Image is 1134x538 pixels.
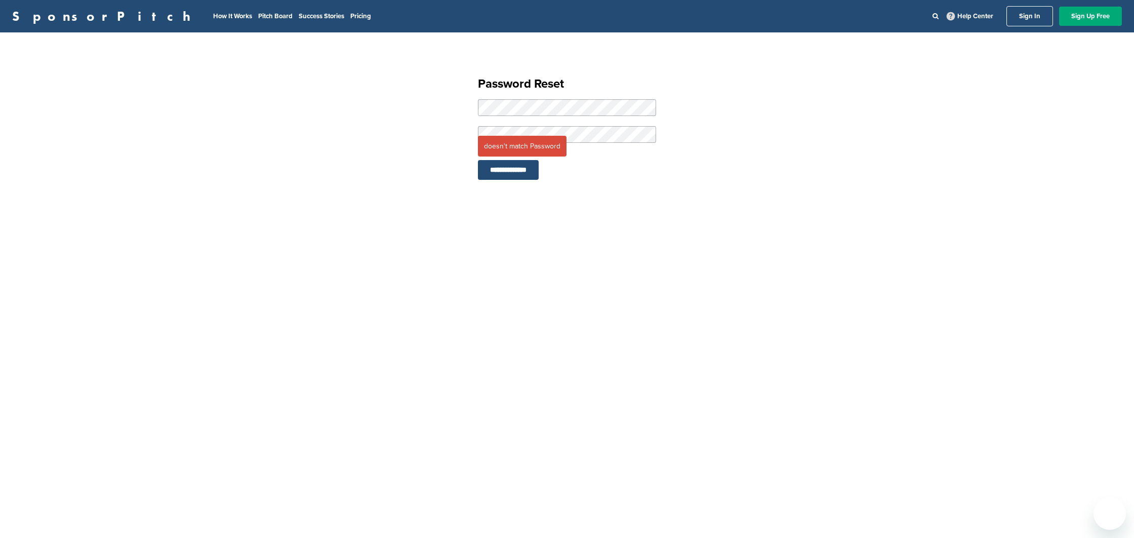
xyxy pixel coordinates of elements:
a: Sign Up Free [1059,7,1122,26]
a: Sign In [1006,6,1053,26]
a: Success Stories [299,12,344,20]
a: Pricing [350,12,371,20]
a: SponsorPitch [12,10,197,23]
h1: Password Reset [478,75,656,93]
a: Pitch Board [258,12,293,20]
a: Help Center [945,10,995,22]
span: doesn't match Password [478,136,566,157]
iframe: Button to launch messaging window [1093,497,1126,530]
a: How It Works [213,12,252,20]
